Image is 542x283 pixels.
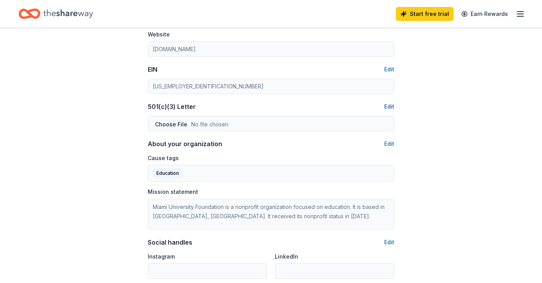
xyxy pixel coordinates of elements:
[457,7,513,21] a: Earn Rewards
[396,7,454,21] a: Start free trial
[384,102,394,111] button: Edit
[148,165,394,182] button: Education
[148,253,175,261] label: Instagram
[148,65,157,74] div: EIN
[19,5,93,23] a: Home
[148,79,394,94] input: 12-3456789
[148,238,192,247] div: Social handles
[148,199,394,230] textarea: Miami University Foundation is a nonprofit organization focused on education. It is based in [GEO...
[153,168,182,178] div: Education
[384,65,394,74] button: Edit
[384,139,394,148] button: Edit
[148,188,198,196] label: Mission statement
[148,102,196,111] div: 501(c)(3) Letter
[148,31,170,38] label: Website
[275,253,298,261] label: LinkedIn
[384,238,394,247] button: Edit
[148,139,222,148] div: About your organization
[148,154,179,162] label: Cause tags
